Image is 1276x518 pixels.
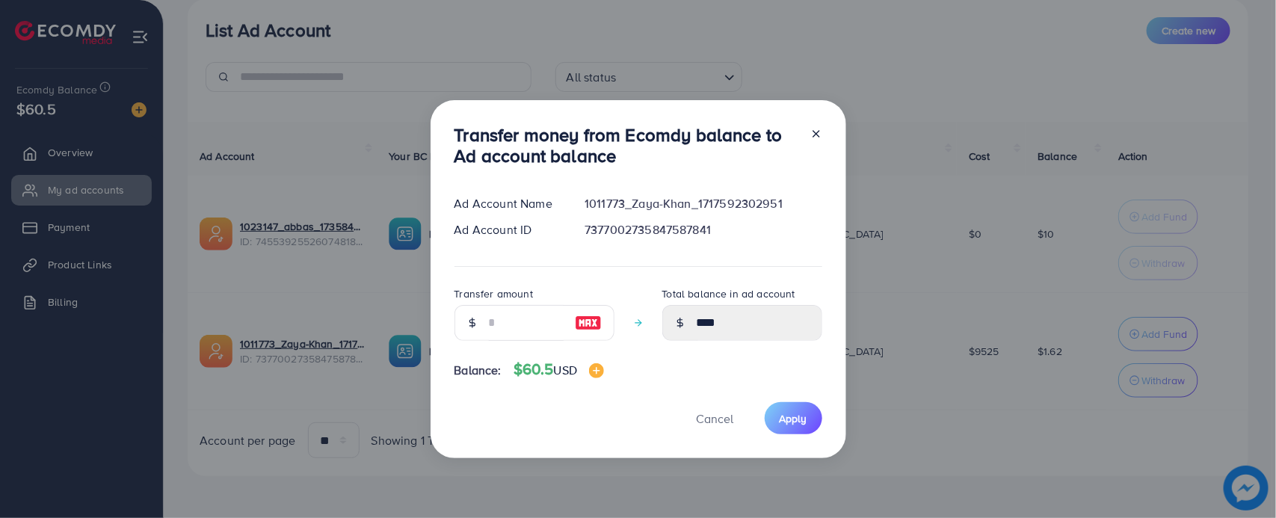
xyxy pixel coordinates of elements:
[662,286,795,301] label: Total balance in ad account
[454,286,533,301] label: Transfer amount
[454,362,502,379] span: Balance:
[443,195,573,212] div: Ad Account Name
[443,221,573,238] div: Ad Account ID
[589,363,604,378] img: image
[780,411,807,426] span: Apply
[454,124,798,167] h3: Transfer money from Ecomdy balance to Ad account balance
[514,360,604,379] h4: $60.5
[575,314,602,332] img: image
[678,402,753,434] button: Cancel
[573,195,833,212] div: 1011773_Zaya-Khan_1717592302951
[765,402,822,434] button: Apply
[697,410,734,427] span: Cancel
[554,362,577,378] span: USD
[573,221,833,238] div: 7377002735847587841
